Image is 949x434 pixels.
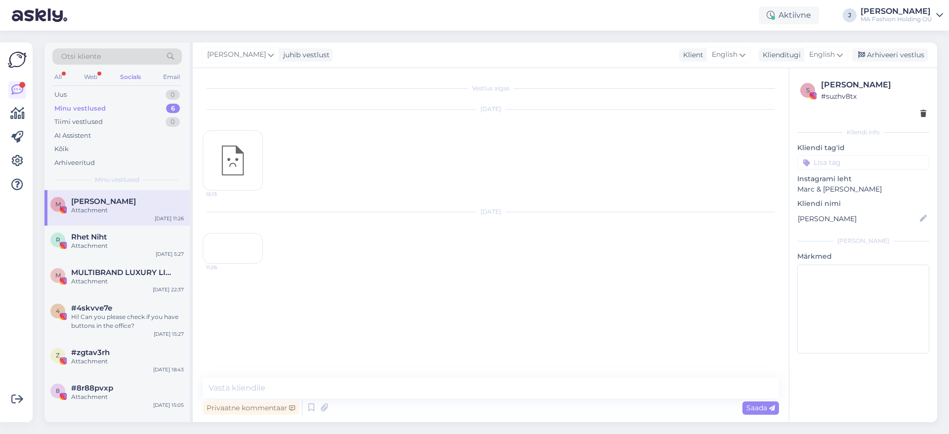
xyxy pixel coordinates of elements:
[821,79,926,91] div: [PERSON_NAME]
[95,175,139,184] span: Minu vestlused
[71,233,107,241] span: Rhet Niht
[797,251,929,262] p: Märkmed
[71,277,184,286] div: Attachment
[797,174,929,184] p: Instagrami leht
[54,104,106,114] div: Minu vestlused
[797,237,929,245] div: [PERSON_NAME]
[203,401,299,415] div: Privaatne kommentaar
[166,90,180,100] div: 0
[153,366,184,373] div: [DATE] 18:43
[71,348,110,357] span: #zgtav3rh
[759,6,819,24] div: Aktiivne
[861,7,932,15] div: [PERSON_NAME]
[71,304,112,313] span: #4skvve7e
[852,48,928,62] div: Arhiveeri vestlus
[71,384,113,393] span: #8r88pvxp
[71,206,184,215] div: Attachment
[154,330,184,338] div: [DATE] 15:27
[55,272,61,279] span: M
[54,131,91,141] div: AI Assistent
[56,307,60,315] span: 4
[156,250,184,258] div: [DATE] 5:27
[207,49,266,60] span: [PERSON_NAME]
[843,8,857,22] div: J
[71,241,184,250] div: Attachment
[206,191,243,198] span: 15:13
[54,90,67,100] div: Uus
[82,71,99,83] div: Web
[71,268,174,277] span: MULTIBRAND LUXURY LINGERIE boutique since 1993
[759,50,801,60] div: Klienditugi
[861,15,932,23] div: MA Fashion Holding OÜ
[54,117,103,127] div: Tiimi vestlused
[61,51,101,62] span: Otsi kliente
[279,50,330,60] div: juhib vestlust
[203,207,779,216] div: [DATE]
[71,197,136,206] span: Marian Ilves
[54,158,95,168] div: Arhiveeritud
[56,236,60,243] span: R
[155,215,184,222] div: [DATE] 11:26
[712,49,737,60] span: English
[52,71,64,83] div: All
[55,200,61,208] span: M
[56,352,60,359] span: z
[153,401,184,409] div: [DATE] 15:05
[71,393,184,401] div: Attachment
[797,128,929,137] div: Kliendi info
[679,50,703,60] div: Klient
[809,49,835,60] span: English
[166,117,180,127] div: 0
[797,198,929,209] p: Kliendi nimi
[206,264,243,271] span: 11:26
[153,286,184,293] div: [DATE] 22:37
[203,105,779,114] div: [DATE]
[161,71,182,83] div: Email
[797,184,929,195] p: Marc & [PERSON_NAME]
[861,7,943,23] a: [PERSON_NAME]MA Fashion Holding OÜ
[166,104,180,114] div: 6
[8,50,27,69] img: Askly Logo
[798,213,918,224] input: Lisa nimi
[797,143,929,153] p: Kliendi tag'id
[71,357,184,366] div: Attachment
[118,71,143,83] div: Socials
[797,155,929,170] input: Lisa tag
[71,313,184,330] div: Hi! Can you please check if you have buttons in the office?
[56,387,60,395] span: 8
[54,144,69,154] div: Kõik
[821,91,926,102] div: # suzhv8tx
[806,86,810,94] span: s
[746,403,775,412] span: Saada
[203,84,779,93] div: Vestlus algas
